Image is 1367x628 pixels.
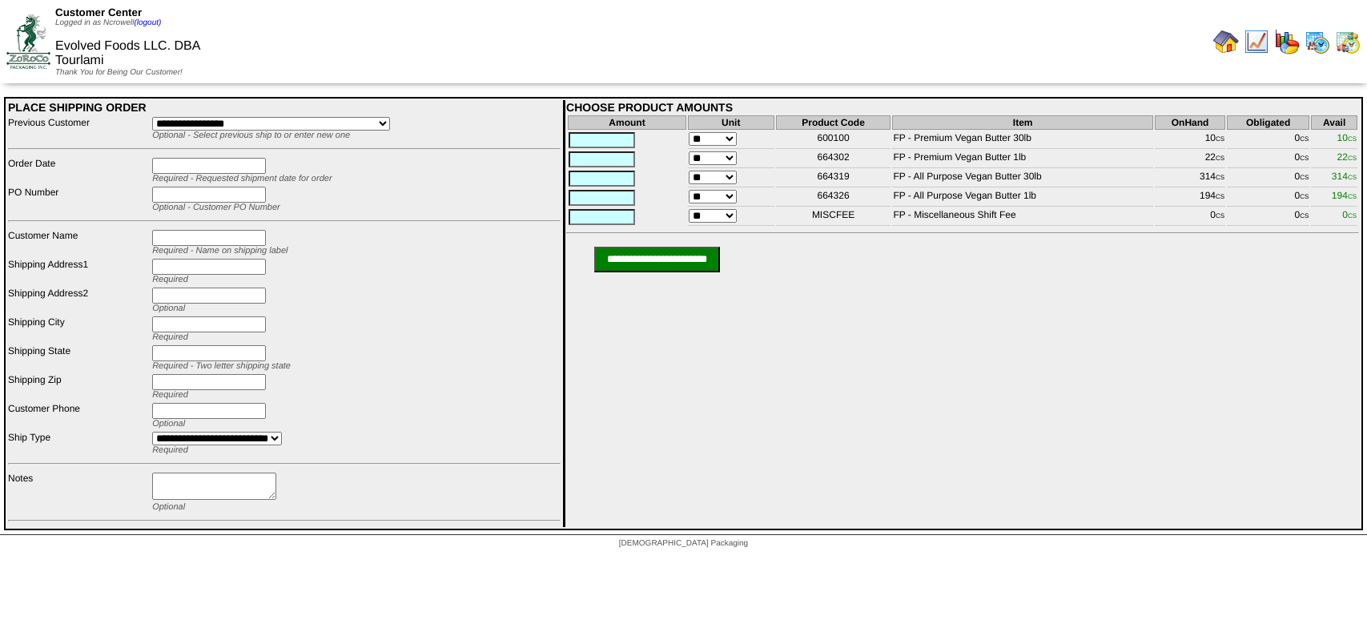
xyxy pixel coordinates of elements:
[776,189,891,207] td: 664326
[152,419,185,429] span: Optional
[1300,212,1309,219] span: CS
[892,115,1153,130] th: Item
[892,208,1153,226] td: FP - Miscellaneous Shift Fee
[152,131,350,140] span: Optional - Select previous ship to or enter new one
[1244,29,1269,54] img: line_graph.gif
[7,258,150,285] td: Shipping Address1
[1337,151,1357,163] span: 22
[776,208,891,226] td: MISCFEE
[1335,29,1361,54] img: calendarinout.gif
[152,246,287,256] span: Required - Name on shipping label
[1227,189,1309,207] td: 0
[1216,174,1224,181] span: CS
[55,39,200,67] span: Evolved Foods LLC. DBA Tourlami
[1311,115,1357,130] th: Avail
[152,275,188,284] span: Required
[1300,193,1309,200] span: CS
[7,402,150,429] td: Customer Phone
[1155,151,1225,168] td: 22
[7,116,150,141] td: Previous Customer
[1348,135,1357,143] span: CS
[152,361,291,371] span: Required - Two letter shipping state
[7,316,150,343] td: Shipping City
[1227,115,1309,130] th: Obligated
[7,344,150,372] td: Shipping State
[1274,29,1300,54] img: graph.gif
[1155,189,1225,207] td: 194
[55,68,183,77] span: Thank You for Being Our Customer!
[6,14,50,68] img: ZoRoCo_Logo(Green%26Foil)%20jpg.webp
[152,390,188,400] span: Required
[1337,132,1357,143] span: 10
[776,115,891,130] th: Product Code
[1332,190,1357,201] span: 194
[1216,193,1224,200] span: CS
[1348,193,1357,200] span: CS
[776,151,891,168] td: 664302
[152,502,185,512] span: Optional
[7,472,150,513] td: Notes
[152,304,185,313] span: Optional
[1227,131,1309,149] td: 0
[1348,212,1357,219] span: CS
[1300,135,1309,143] span: CS
[566,101,1359,114] div: CHOOSE PRODUCT AMOUNTS
[776,131,891,149] td: 600100
[1155,115,1225,130] th: OnHand
[568,115,686,130] th: Amount
[1227,170,1309,187] td: 0
[7,157,150,184] td: Order Date
[7,373,150,401] td: Shipping Zip
[152,332,188,342] span: Required
[1216,212,1224,219] span: CS
[892,189,1153,207] td: FP - All Purpose Vegan Butter 1lb
[1300,174,1309,181] span: CS
[1332,171,1357,182] span: 314
[1305,29,1330,54] img: calendarprod.gif
[134,18,161,27] a: (logout)
[1227,208,1309,226] td: 0
[152,174,332,183] span: Required - Requested shipment date for order
[7,431,150,456] td: Ship Type
[55,18,161,27] span: Logged in as Ncrowell
[1216,155,1224,162] span: CS
[7,186,150,213] td: PO Number
[152,445,188,455] span: Required
[55,6,142,18] span: Customer Center
[7,287,150,314] td: Shipping Address2
[1348,155,1357,162] span: CS
[1155,208,1225,226] td: 0
[688,115,774,130] th: Unit
[1300,155,1309,162] span: CS
[892,170,1153,187] td: FP - All Purpose Vegan Butter 30lb
[7,229,150,256] td: Customer Name
[892,151,1153,168] td: FP - Premium Vegan Butter 1lb
[892,131,1153,149] td: FP - Premium Vegan Butter 30lb
[1216,135,1224,143] span: CS
[1155,131,1225,149] td: 10
[8,101,561,114] div: PLACE SHIPPING ORDER
[152,203,280,212] span: Optional - Customer PO Number
[1155,170,1225,187] td: 314
[1213,29,1239,54] img: home.gif
[1342,209,1357,220] span: 0
[1348,174,1357,181] span: CS
[1227,151,1309,168] td: 0
[619,539,748,548] span: [DEMOGRAPHIC_DATA] Packaging
[776,170,891,187] td: 664319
